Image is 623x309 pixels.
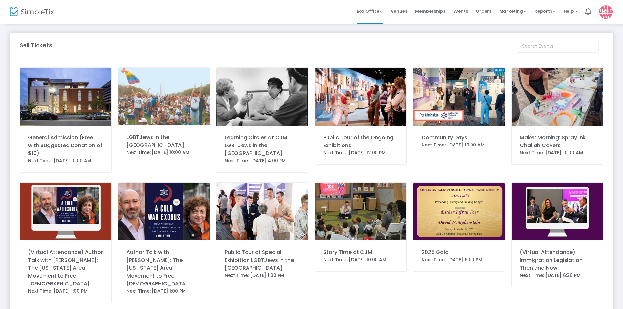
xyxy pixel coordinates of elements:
[520,249,595,272] div: (Virtual Attendance) Immigration Legislation: Then and Now
[499,8,527,14] span: Marketing
[357,8,383,14] span: Box Office
[118,183,210,241] img: 638895731125797972Untitleddesign7.png
[315,68,407,126] img: 638602849761576138Untitleddesign1.png
[415,3,445,20] span: Memberships
[520,149,595,156] div: Next Time: [DATE] 10:00 AM
[28,249,103,288] div: (Virtual Attendance) Author Talk with [PERSON_NAME]: The [US_STATE] Area Movement to Free [DEMOGR...
[126,133,201,149] div: LGBTJews in the [GEOGRAPHIC_DATA]
[413,68,505,126] img: CommunityDayFreeAdmission1024x683px.png
[453,3,468,20] span: Events
[512,183,603,241] img: WJLLVirtualattedanceicon1.png
[20,183,111,241] img: WJLLVirtualattedanceicon.png
[422,134,497,142] div: Community Days
[512,68,603,126] img: PXL20250223231154953-EDIT.jpg
[216,183,308,241] img: CJMPrideParty072.jpg
[225,272,300,279] div: Next Time: [DATE] 1:00 PM
[28,288,103,295] div: Next Time: [DATE] 1:00 PM
[225,249,300,272] div: Public Tour of Special Exhibition LGBTJews in the [GEOGRAPHIC_DATA]
[520,272,595,279] div: Next Time: [DATE] 6:30 PM
[517,40,599,53] input: Search Events
[391,3,407,20] span: Venues
[118,68,210,125] img: corrected2024.58.12-lgbtjews-signaturecopy1.jpg
[476,3,491,20] span: Orders
[422,256,497,263] div: Next Time: [DATE] 6:00 PM
[28,134,103,157] div: General Admission (Free with Suggested Donation of $10)
[323,134,398,149] div: Public Tour of the Ongoing Exhibitions
[126,149,201,156] div: Next Time: [DATE] 10:00 AM
[20,41,52,50] m-panel-title: Sell Tickets
[225,157,300,164] div: Next Time: [DATE] 4:00 PM
[216,68,308,126] img: 2012.24.397.jpg
[564,8,577,14] span: Help
[28,157,103,164] div: Next Time: [DATE] 10:00 AM
[126,249,201,288] div: Author Talk with [PERSON_NAME]: The [US_STATE] Area Movement to Free [DEMOGRAPHIC_DATA]
[520,134,595,149] div: Maker Morning: Spray Ink Challah Covers
[323,256,398,263] div: Next Time: [DATE] 10:00 AM
[535,8,556,14] span: Reports
[20,68,111,126] img: CJMSmithgroupAFradkin3344small.jpg
[323,249,398,256] div: Story Time at CJM
[225,134,300,157] div: Learning Circles at CJM: LGBTJews in the [GEOGRAPHIC_DATA]
[315,183,407,241] img: pridestorytime.jpg
[323,149,398,156] div: Next Time: [DATE] 12:00 PM
[422,249,497,256] div: 2025 Gala
[413,183,505,241] img: SavetheDate-V317.png
[422,142,497,148] div: Next Time: [DATE] 10:00 AM
[126,288,201,295] div: Next Time: [DATE] 1:00 PM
